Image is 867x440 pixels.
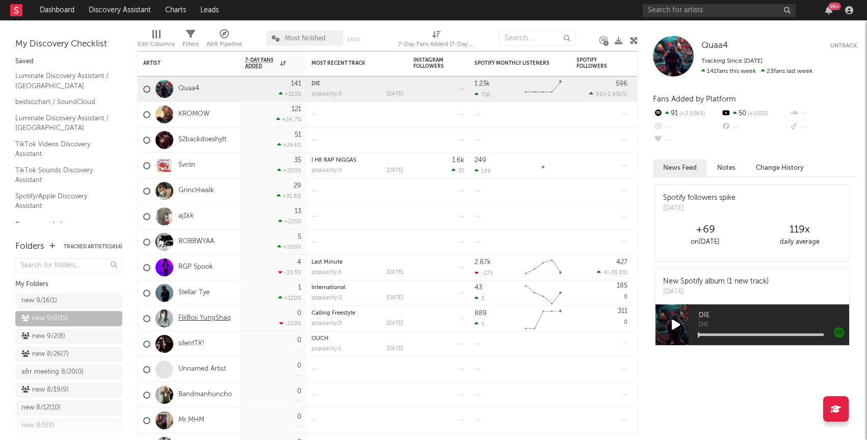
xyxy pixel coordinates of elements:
a: FliiBoii YungShaq [178,314,231,323]
button: 99+ [825,6,832,14]
div: popularity: 0 [311,168,342,173]
a: aj1kk [178,212,194,221]
span: +2.93k % [603,92,626,97]
div: 7-Day Fans Added (7-Day Fans Added) [398,25,475,55]
button: Save [347,37,360,42]
div: 0 [297,337,301,344]
div: 5 [475,321,484,327]
a: International [311,285,346,291]
a: new 9/9(15) [15,311,122,326]
div: 718 [475,91,490,98]
div: -100 % [279,320,301,327]
a: Luminate Discovery Assistant / [GEOGRAPHIC_DATA] [15,113,112,134]
div: 0 [297,310,301,317]
div: -33.3 % [278,269,301,276]
a: Calling Freestyle [311,310,355,316]
div: 99 + [828,3,841,10]
div: on [DATE] [658,236,752,248]
div: 141 [291,81,301,87]
div: +31.8 % [277,193,301,199]
a: new 9/16(1) [15,293,122,308]
a: Quaa4 [701,41,728,51]
svg: Chart title [520,280,566,306]
a: silentTK! [178,340,204,348]
button: Notes [707,160,746,176]
a: Mr.MHM [178,416,204,425]
div: My Folders [15,278,122,291]
svg: Chart title [520,255,566,280]
div: Instagram Followers [413,57,449,69]
div: Saved [15,56,122,68]
a: I H8 RAP NIGGAS [311,158,356,163]
div: [DATE] [386,295,403,301]
div: I H8 RAP NIGGAS [311,158,403,163]
div: [DATE] [386,270,403,275]
div: Spotify followers spike [663,193,735,203]
div: Spotify Followers [576,57,612,69]
div: -275 [475,270,493,276]
span: Fans Added by Platform [653,95,736,103]
div: 0 [297,413,301,420]
div: +225 % [278,218,301,225]
div: popularity: 0 [311,91,342,97]
div: Last Minute [311,260,403,265]
div: -- [789,107,857,120]
div: 1 [298,284,301,291]
div: Filters [182,25,199,55]
div: -- [789,120,857,134]
a: OUCH [311,336,328,342]
div: 3 [475,295,484,302]
svg: Chart title [520,76,566,102]
div: +120 % [278,295,301,301]
a: 52backdoeshytt [178,136,226,144]
button: News Feed [653,160,707,176]
div: 149 [475,168,491,174]
div: Edit Columns [138,25,175,55]
div: new 8/12 ( 10 ) [21,402,61,414]
div: 427 [616,259,627,266]
div: 0 [576,306,627,331]
svg: Chart title [520,153,566,178]
div: OUCH [311,336,403,342]
div: 1.6k [452,157,464,164]
div: popularity: 0 [311,321,342,326]
div: A&R Pipeline [206,38,242,50]
div: +69 [658,224,752,236]
div: Most Recent Track [311,60,388,66]
div: Edit Columns [138,38,175,50]
a: GrincHwalk [178,187,214,195]
a: new 8/19(9) [15,382,122,398]
div: Filters [182,38,199,50]
div: new 9/9 ( 15 ) [21,313,68,325]
div: 2.87k [475,259,491,266]
div: -- [721,120,789,134]
div: daily average [752,236,847,248]
div: 4 [297,259,301,266]
div: [DATE] [386,321,403,326]
div: 51 [295,132,301,138]
input: Search for artists [643,4,796,17]
div: new 9/2 ( 8 ) [21,330,65,343]
div: Artist [143,60,220,66]
div: International [311,285,403,291]
input: Search for folders... [15,258,122,273]
span: Quaa4 [701,41,728,50]
a: DIE [311,81,320,87]
div: -- [653,134,721,147]
a: new 8/5(8) [15,418,122,433]
span: Most Notified [285,35,326,42]
a: Bandmanhuncho [178,391,232,399]
div: 121 [292,106,301,113]
div: ( ) [597,269,627,276]
div: +24.7 % [276,116,301,123]
div: popularity: 6 [311,270,342,275]
div: +264 % [277,142,301,148]
div: Folders [15,241,44,253]
div: new 8/26 ( 7 ) [21,348,69,360]
span: 35 [458,168,464,174]
button: Change History [746,160,814,176]
span: +150 % [746,111,768,117]
div: 596 [616,81,627,87]
div: 0 [576,280,627,305]
div: +200 % [277,244,301,250]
